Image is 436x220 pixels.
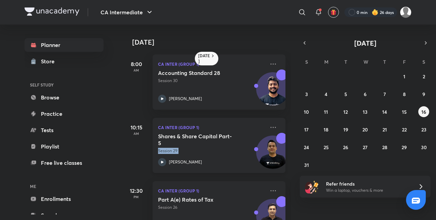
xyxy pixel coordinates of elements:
[158,78,265,84] p: Session 30
[364,91,367,97] abbr: August 6, 2025
[399,124,410,135] button: August 22, 2025
[41,57,59,65] div: Store
[340,89,351,99] button: August 5, 2025
[340,106,351,117] button: August 12, 2025
[343,109,348,115] abbr: August 12, 2025
[305,91,308,97] abbr: August 3, 2025
[418,89,429,99] button: August 9, 2025
[399,142,410,153] button: August 29, 2025
[25,107,104,121] a: Practice
[25,140,104,153] a: Playlist
[25,7,79,17] a: Company Logo
[25,54,104,68] a: Store
[399,106,410,117] button: August 15, 2025
[421,109,426,115] abbr: August 16, 2025
[169,96,202,102] p: [PERSON_NAME]
[25,180,104,192] h6: ME
[304,144,309,151] abbr: August 24, 2025
[158,60,265,68] p: CA Inter (Group 1)
[360,124,371,135] button: August 20, 2025
[372,9,378,16] img: streak
[305,180,319,193] img: referral
[123,195,150,199] p: PM
[340,124,351,135] button: August 19, 2025
[96,5,158,19] button: CA Intermediate
[301,89,312,99] button: August 3, 2025
[354,38,376,48] span: [DATE]
[256,76,289,109] img: Avatar
[328,7,339,18] button: avatar
[383,59,386,65] abbr: Thursday
[324,109,328,115] abbr: August 11, 2025
[421,144,427,151] abbr: August 30, 2025
[325,91,327,97] abbr: August 4, 2025
[123,187,150,195] h5: 12:30
[362,126,368,133] abbr: August 20, 2025
[198,53,210,64] h6: [DATE]
[402,144,407,151] abbr: August 29, 2025
[25,123,104,137] a: Tests
[158,187,265,195] p: CA Inter (Group 1)
[360,106,371,117] button: August 13, 2025
[340,142,351,153] button: August 26, 2025
[360,142,371,153] button: August 27, 2025
[363,59,368,65] abbr: Wednesday
[132,38,292,46] h4: [DATE]
[169,159,202,165] p: [PERSON_NAME]
[343,126,348,133] abbr: August 19, 2025
[324,144,329,151] abbr: August 25, 2025
[123,60,150,68] h5: 8:00
[418,124,429,135] button: August 23, 2025
[25,38,104,52] a: Planner
[418,142,429,153] button: August 30, 2025
[158,204,265,210] p: Session 26
[25,7,79,16] img: Company Logo
[402,126,407,133] abbr: August 22, 2025
[382,144,387,151] abbr: August 28, 2025
[158,133,243,146] h5: Shares & Share Capital Part-5
[321,106,331,117] button: August 11, 2025
[301,142,312,153] button: August 24, 2025
[423,73,425,80] abbr: August 2, 2025
[344,91,347,97] abbr: August 5, 2025
[123,131,150,136] p: AM
[324,126,328,133] abbr: August 18, 2025
[324,59,328,65] abbr: Monday
[379,89,390,99] button: August 7, 2025
[123,68,150,72] p: AM
[399,89,410,99] button: August 8, 2025
[25,79,104,91] h6: SELF STUDY
[403,59,406,65] abbr: Friday
[304,109,309,115] abbr: August 10, 2025
[330,9,337,15] img: avatar
[321,142,331,153] button: August 25, 2025
[379,124,390,135] button: August 21, 2025
[384,91,386,97] abbr: August 7, 2025
[421,126,426,133] abbr: August 23, 2025
[360,89,371,99] button: August 6, 2025
[321,89,331,99] button: August 4, 2025
[25,91,104,104] a: Browse
[304,126,309,133] abbr: August 17, 2025
[383,126,387,133] abbr: August 21, 2025
[379,106,390,117] button: August 14, 2025
[256,139,289,172] img: Avatar
[123,123,150,131] h5: 10:15
[326,180,410,187] h6: Refer friends
[326,187,410,193] p: Win a laptop, vouchers & more
[25,156,104,170] a: Free live classes
[402,109,407,115] abbr: August 15, 2025
[403,91,406,97] abbr: August 8, 2025
[158,69,243,76] h5: Accounting Standard 28
[301,124,312,135] button: August 17, 2025
[418,71,429,82] button: August 2, 2025
[344,59,347,65] abbr: Tuesday
[343,144,348,151] abbr: August 26, 2025
[158,148,265,154] p: Session 29
[382,109,387,115] abbr: August 14, 2025
[321,124,331,135] button: August 18, 2025
[399,71,410,82] button: August 1, 2025
[363,109,368,115] abbr: August 13, 2025
[304,162,309,168] abbr: August 31, 2025
[400,6,411,18] img: Drashti Patel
